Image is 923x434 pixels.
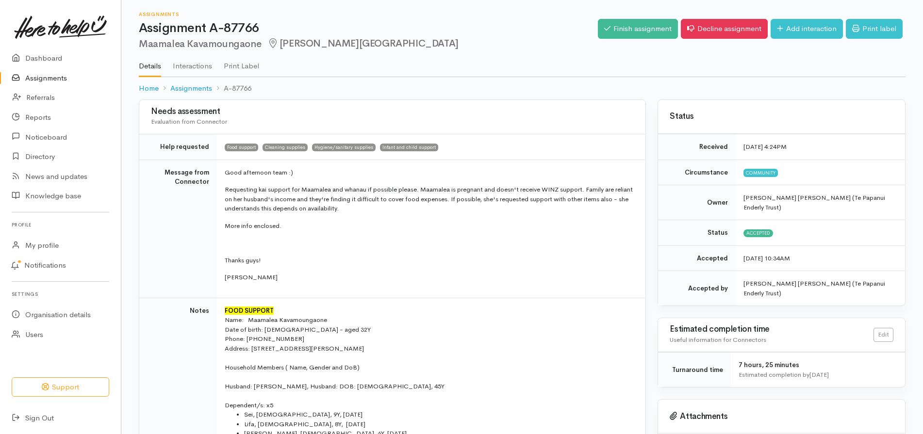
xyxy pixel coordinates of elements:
[139,83,159,94] a: Home
[736,271,905,306] td: [PERSON_NAME] [PERSON_NAME] (Te Papanui Enderly Trust)
[139,160,217,298] td: Message from Connector
[170,83,212,94] a: Assignments
[771,19,843,39] a: Add interaction
[658,134,736,160] td: Received
[658,353,731,387] td: Turnaround time
[139,38,598,49] h2: Maamalea Kavamoungaone
[244,419,634,429] li: Lifa, [DEMOGRAPHIC_DATA], 8Y, [DATE]
[598,19,678,39] a: Finish assignment
[225,334,634,344] div: Phone: [PHONE_NUMBER]
[225,363,634,372] div: Household Members ( Name, Gender and DoB)
[263,144,308,151] span: Cleaning supplies
[225,144,258,151] span: Food support
[212,83,251,94] li: A-87766
[743,254,790,262] time: [DATE] 10:34AM
[658,185,736,220] td: Owner
[658,160,736,185] td: Circumstance
[225,382,634,391] div: Husband: [PERSON_NAME], Husband: DOB: [DEMOGRAPHIC_DATA], 45Y
[225,306,274,315] font: FOOD SUPPORT
[743,229,773,237] span: Accepted
[670,325,874,334] h3: Estimated completion time
[380,144,438,151] span: Infant and child support
[225,401,634,410] div: Dependent/s: x5
[743,169,778,177] span: Community
[267,37,459,49] span: [PERSON_NAME][GEOGRAPHIC_DATA]
[670,336,766,344] span: Useful information for Connectors
[12,377,109,397] button: Support
[681,19,768,39] a: Decline assignment
[658,220,736,246] td: Status
[225,325,634,335] div: Date of birth: [DEMOGRAPHIC_DATA] - aged 32Y
[225,344,634,354] div: Address: [STREET_ADDRESS][PERSON_NAME]
[139,21,598,35] h1: Assignment A-87766
[173,49,212,76] a: Interactions
[874,328,893,342] a: Edit
[139,77,906,100] nav: breadcrumb
[670,112,893,121] h3: Status
[151,117,227,126] span: Evaluation from Connector
[244,410,634,419] li: Sei, [DEMOGRAPHIC_DATA], 9Y, [DATE]
[809,370,829,379] time: [DATE]
[12,218,109,231] h6: Profile
[139,49,161,77] a: Details
[312,144,376,151] span: Hygiene/sanitary supplies
[658,271,736,306] td: Accepted by
[151,107,634,116] h3: Needs assessment
[225,273,634,282] p: [PERSON_NAME]
[225,315,634,325] div: Name: Maamalea Kavamoungaone
[225,221,634,231] p: More info enclosed.
[658,245,736,271] td: Accepted
[225,185,634,213] p: Requesting kai support for Maamalea and whanau if possible please. Maamalea is pregnant and doesn...
[739,370,893,380] div: Estimated completion by
[739,361,799,369] span: 7 hours, 25 minutes
[225,256,634,265] p: Thanks guys!
[743,193,885,211] span: [PERSON_NAME] [PERSON_NAME] (Te Papanui Enderly Trust)
[139,12,598,17] h6: Assignments
[12,288,109,301] h6: Settings
[743,143,787,151] time: [DATE] 4:24PM
[225,168,634,177] p: Good afternoon team :)
[846,19,903,39] a: Print label
[670,412,893,421] h3: Attachments
[139,134,217,160] td: Help requested
[224,49,259,76] a: Print Label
